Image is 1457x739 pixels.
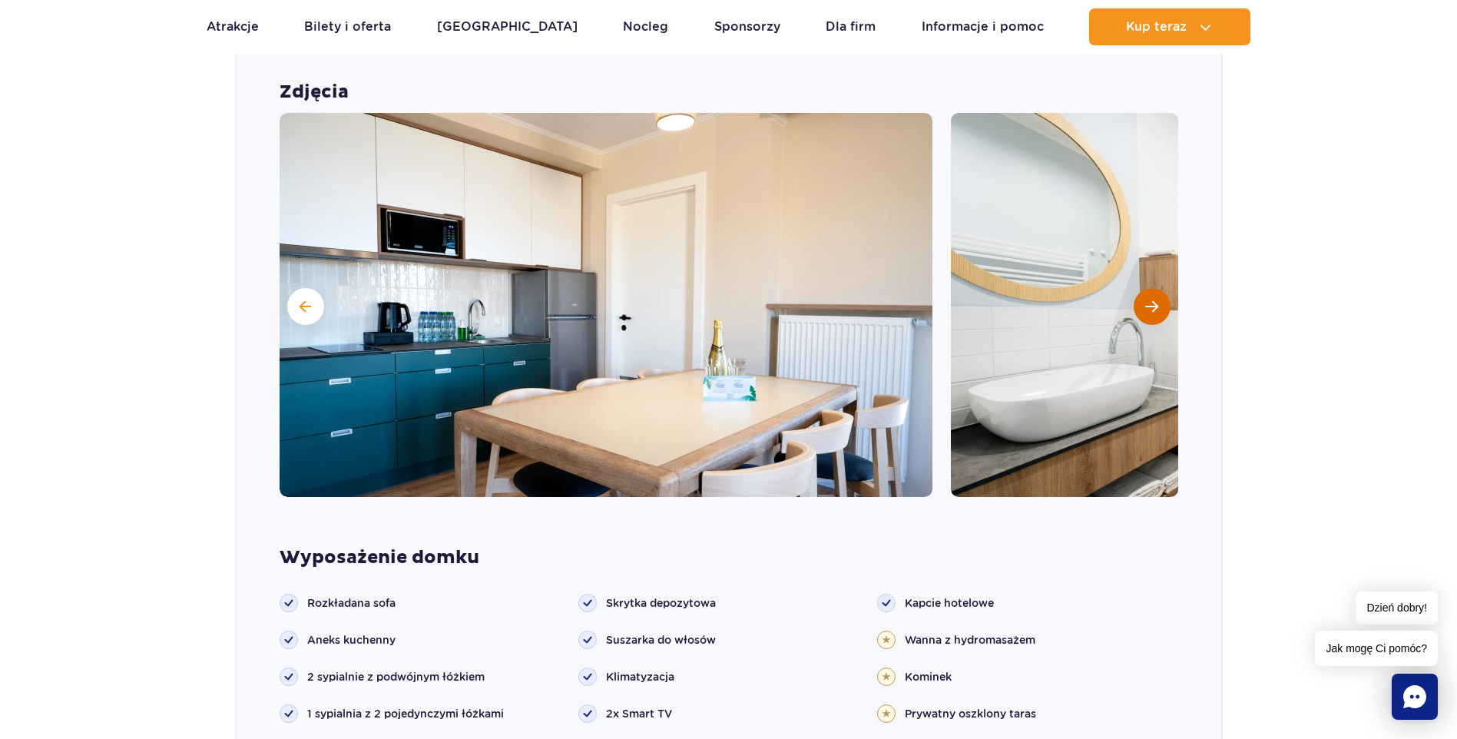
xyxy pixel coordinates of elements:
a: Atrakcje [207,8,259,45]
a: Sponsorzy [714,8,780,45]
a: Bilety i oferta [304,8,391,45]
span: Kominek [905,669,952,684]
a: Nocleg [623,8,668,45]
strong: Zdjęcia [280,81,1178,104]
span: Wanna z hydromasażem [905,632,1035,648]
button: Kup teraz [1089,8,1250,45]
a: Informacje i pomoc [922,8,1044,45]
span: Kapcie hotelowe [905,595,994,611]
span: Jak mogę Ci pomóc? [1315,631,1438,666]
span: Dzień dobry! [1356,592,1438,625]
button: Następny slajd [1134,288,1171,325]
span: 1 sypialnia z 2 pojedynczymi łóżkami [307,706,504,721]
span: 2 sypialnie z podwójnym łóżkiem [307,669,485,684]
span: Rozkładana sofa [307,595,396,611]
span: Klimatyzacja [606,669,674,684]
strong: Wyposażenie domku [280,546,1178,569]
span: Kup teraz [1126,20,1187,34]
span: Aneks kuchenny [307,632,396,648]
span: Skrytka depozytowa [606,595,716,611]
a: Dla firm [826,8,876,45]
span: 2x Smart TV [606,706,672,721]
span: Prywatny oszklony taras [905,706,1036,721]
a: [GEOGRAPHIC_DATA] [437,8,578,45]
div: Chat [1392,674,1438,720]
span: Suszarka do włosów [606,632,716,648]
